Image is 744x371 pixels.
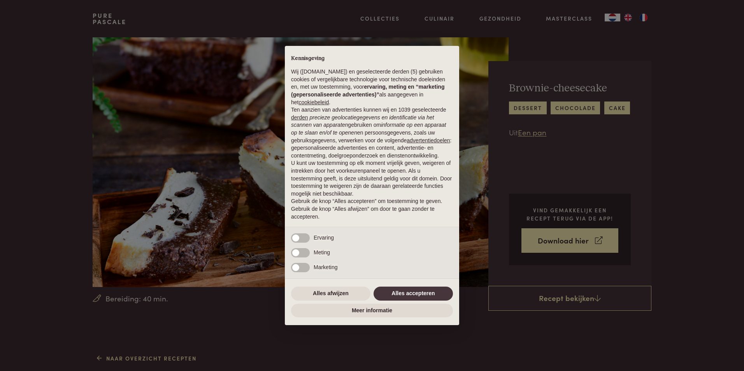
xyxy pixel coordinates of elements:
button: Alles afwijzen [291,287,370,301]
strong: ervaring, meting en “marketing (gepersonaliseerde advertenties)” [291,84,444,98]
em: informatie op een apparaat op te slaan en/of te openen [291,122,446,136]
em: precieze geolocatiegegevens en identificatie via het scannen van apparaten [291,114,434,128]
span: Ervaring [314,234,334,241]
span: Marketing [314,264,337,270]
p: Wij ([DOMAIN_NAME]) en geselecteerde derden (5) gebruiken cookies of vergelijkbare technologie vo... [291,68,453,106]
button: derden [291,114,308,122]
p: Ten aanzien van advertenties kunnen wij en 1039 geselecteerde gebruiken om en persoonsgegevens, z... [291,106,453,159]
button: Alles accepteren [374,287,453,301]
p: Gebruik de knop “Alles accepteren” om toestemming te geven. Gebruik de knop “Alles afwijzen” om d... [291,198,453,220]
a: cookiebeleid [298,99,329,105]
button: advertentiedoelen [407,137,450,145]
span: Meting [314,249,330,255]
h2: Kennisgeving [291,55,453,62]
button: Meer informatie [291,304,453,318]
p: U kunt uw toestemming op elk moment vrijelijk geven, weigeren of intrekken door het voorkeurenpan... [291,159,453,198]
